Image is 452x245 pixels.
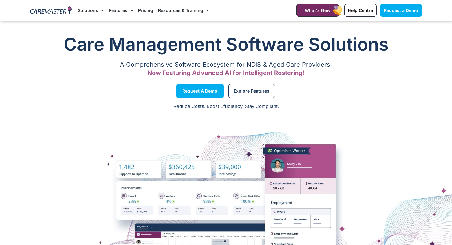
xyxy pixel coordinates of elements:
a: Explore Features [228,84,275,98]
a: Request a Demo [380,4,422,17]
p: A Comprehensive Software Ecosystem for NDIS & Aged Care Providers. [30,63,422,67]
span: Help Centre [348,8,373,13]
span: What's New [305,8,331,13]
span: Request a Demo [182,89,217,93]
img: CareMaster Logo [30,6,72,15]
p: Reduce Costs. Boost Efficiency. Stay Compliant. [4,103,448,110]
a: What's New [296,4,339,17]
span: Now Featuring Advanced AI for Intelligent Rostering! [147,69,305,77]
span: Explore Features [234,89,269,93]
a: Help Centre [344,4,377,17]
a: Request a Demo [176,84,224,98]
span: Request a Demo [384,8,418,13]
h1: Care Management Software Solutions [30,32,422,57]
